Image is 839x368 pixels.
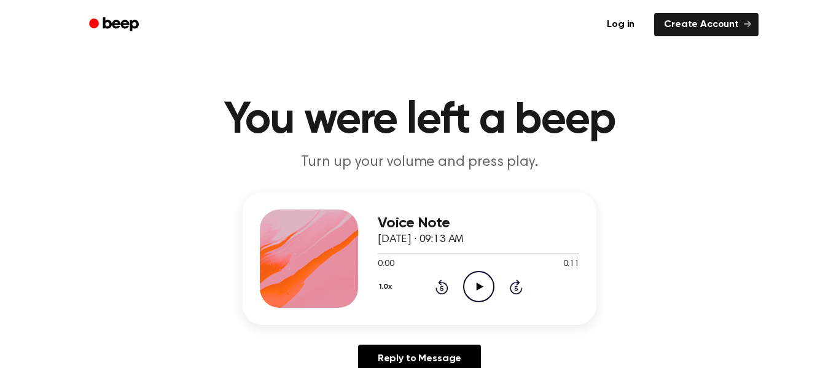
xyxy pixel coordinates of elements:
span: [DATE] · 09:13 AM [378,234,464,245]
h3: Voice Note [378,215,579,232]
a: Create Account [654,13,759,36]
span: 0:00 [378,258,394,271]
span: 0:11 [563,258,579,271]
p: Turn up your volume and press play. [184,152,655,173]
a: Beep [80,13,150,37]
h1: You were left a beep [105,98,734,143]
a: Log in [595,10,647,39]
button: 1.0x [378,276,396,297]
